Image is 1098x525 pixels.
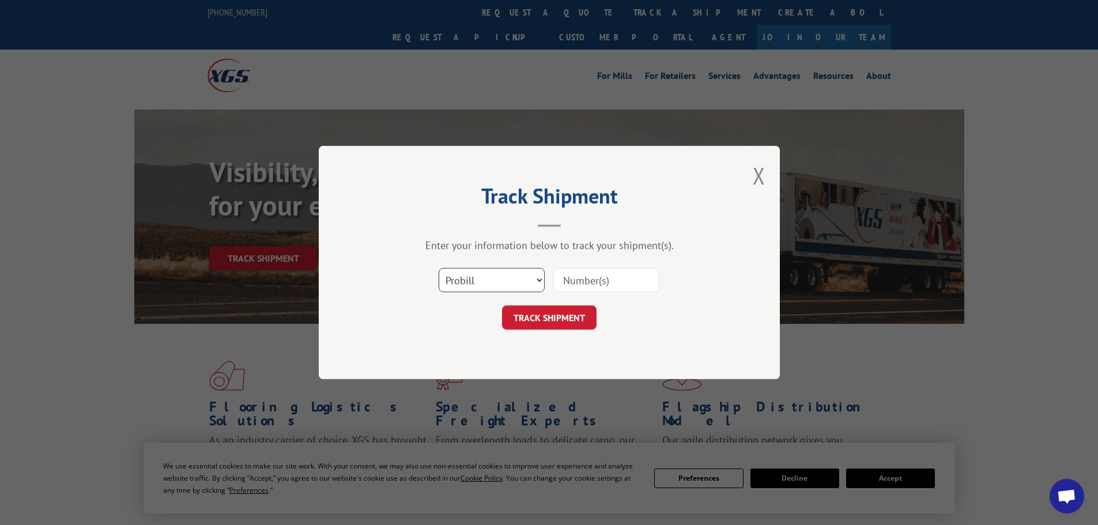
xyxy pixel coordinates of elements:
[376,239,722,252] div: Enter your information below to track your shipment(s).
[376,188,722,210] h2: Track Shipment
[553,268,659,292] input: Number(s)
[502,305,597,330] button: TRACK SHIPMENT
[1050,479,1084,513] div: Open chat
[753,160,765,191] button: Close modal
